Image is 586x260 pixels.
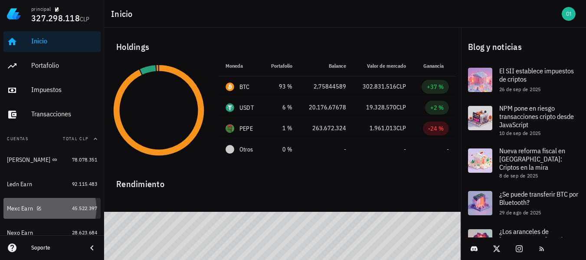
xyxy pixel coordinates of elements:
div: PEPE [239,124,253,133]
button: CuentasTotal CLP [3,128,101,149]
span: CLP [396,82,406,90]
th: Valor de mercado [353,56,413,76]
a: El SII establece impuestos de criptos 26 de sep de 2025 [461,61,586,99]
span: 10 de sep de 2025 [499,130,541,136]
div: -24 % [428,124,444,133]
div: PEPE-icon [226,124,234,133]
span: ¿Se puede transferir BTC por Bluetooth? [499,190,578,207]
span: 45.522.397 [72,205,97,211]
span: 92.115.483 [72,181,97,187]
div: 6 % [269,103,292,112]
th: Portafolio [262,56,299,76]
th: Moneda [219,56,262,76]
div: Portafolio [31,61,97,69]
div: USDT-icon [226,103,234,112]
a: Impuestos [3,80,101,101]
span: 78.078.351 [72,156,97,163]
div: [PERSON_NAME] [7,156,50,164]
span: 29 de ago de 2025 [499,209,541,216]
img: LedgiFi [7,7,21,21]
div: Impuestos [31,86,97,94]
a: [PERSON_NAME] 78.078.351 [3,149,101,170]
span: 26 de sep de 2025 [499,86,541,92]
a: Portafolio [3,56,101,76]
span: 1.961.013 [370,124,396,132]
div: 1 % [269,124,292,133]
div: principal [31,6,51,13]
th: Balance [299,56,353,76]
div: Nexo Earn [7,229,33,237]
h1: Inicio [111,7,136,21]
span: Nueva reforma fiscal en [GEOGRAPHIC_DATA]: Criptos en la mira [499,146,565,171]
div: 0 % [269,145,292,154]
div: Soporte [31,244,80,251]
span: Ganancia [423,63,449,69]
span: Otros [239,145,253,154]
div: Inicio [31,37,97,45]
span: CLP [396,103,406,111]
span: - [447,145,449,153]
a: Mexc Earn 45.522.397 [3,198,101,219]
span: 327.298.118 [31,12,80,24]
span: El SII establece impuestos de criptos [499,66,574,83]
a: Nueva reforma fiscal en [GEOGRAPHIC_DATA]: Criptos en la mira 8 de sep de 2025 [461,142,586,184]
a: Nexo Earn 28.623.684 [3,222,101,243]
a: Transacciones [3,104,101,125]
a: ¿Se puede transferir BTC por Bluetooth? 29 de ago de 2025 [461,184,586,222]
span: 302.831.516 [363,82,396,90]
div: Rendimiento [109,170,456,191]
span: 19.328.570 [366,103,396,111]
a: NPM pone en riesgo transacciones cripto desde JavaScript 10 de sep de 2025 [461,99,586,142]
div: avatar [562,7,576,21]
div: 2,75844589 [306,82,346,91]
div: USDT [239,103,254,112]
span: 8 de sep de 2025 [499,172,538,179]
div: BTC-icon [226,82,234,91]
div: Blog y noticias [461,33,586,61]
span: - [344,145,346,153]
div: Mexc Earn [7,205,33,212]
div: Ledn Earn [7,181,32,188]
span: NPM pone en riesgo transacciones cripto desde JavaScript [499,104,574,129]
div: 93 % [269,82,292,91]
a: Ledn Earn 92.115.483 [3,174,101,194]
a: Inicio [3,31,101,52]
div: BTC [239,82,250,91]
div: +37 % [427,82,444,91]
div: 263.672.324 [306,124,346,133]
span: CLP [80,15,90,23]
span: - [404,145,406,153]
div: Holdings [109,33,456,61]
div: +2 % [430,103,444,112]
div: 20.176,67678 [306,103,346,112]
span: 28.623.684 [72,229,97,236]
span: Total CLP [63,136,88,142]
span: CLP [396,124,406,132]
div: Transacciones [31,110,97,118]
